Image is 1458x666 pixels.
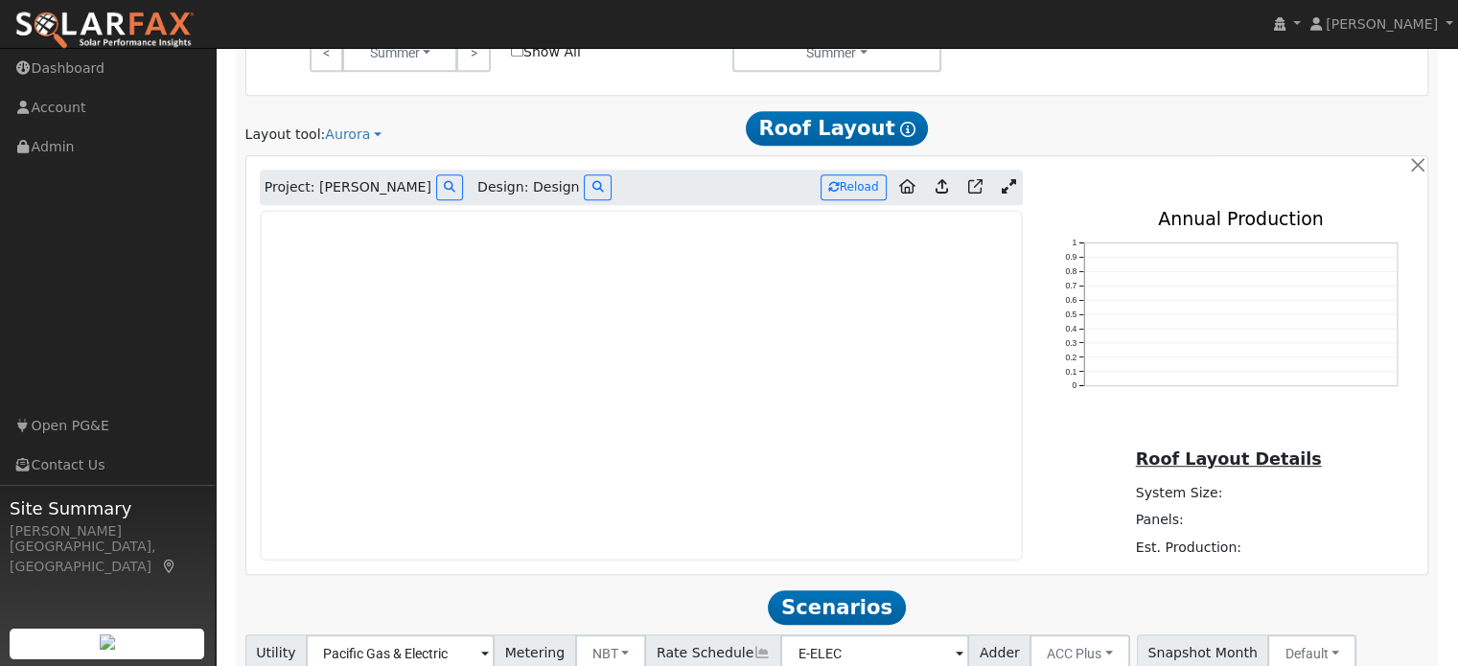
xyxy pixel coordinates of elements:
img: retrieve [100,634,115,650]
span: Scenarios [768,590,905,625]
text: 0.8 [1065,266,1076,276]
span: Site Summary [10,495,205,521]
a: Upload consumption to Aurora project [928,172,956,203]
button: Reload [821,174,887,200]
i: Show Help [900,122,915,137]
span: Roof Layout [746,111,929,146]
img: SolarFax [14,11,195,51]
text: 0.2 [1065,353,1076,362]
a: Open in Aurora [960,172,990,203]
text: Annual Production [1158,208,1324,229]
div: [PERSON_NAME] [10,521,205,541]
text: 0.1 [1065,367,1076,377]
td: System Size: [1132,480,1314,507]
input: Show All [511,44,523,57]
button: Summer [732,34,942,72]
text: 0 [1072,381,1076,391]
button: Summer [342,34,457,72]
span: Layout tool: [245,126,326,142]
a: Aurora [325,125,382,145]
text: 0.7 [1065,281,1076,290]
span: [PERSON_NAME] [1326,16,1438,32]
text: 0.9 [1065,252,1076,262]
label: Show All [511,42,581,62]
text: 0.3 [1065,338,1076,348]
a: Map [161,559,178,574]
text: 0.4 [1065,324,1076,333]
a: < [310,34,343,72]
div: [GEOGRAPHIC_DATA], [GEOGRAPHIC_DATA] [10,537,205,577]
a: > [456,34,490,72]
u: Roof Layout Details [1136,449,1322,469]
span: Design: Design [477,177,579,197]
a: Aurora to Home [891,172,923,203]
span: Project: [PERSON_NAME] [265,177,431,197]
td: Panels: [1132,507,1314,534]
td: Est. Production: [1132,534,1314,561]
text: 0.6 [1065,295,1076,305]
a: Expand Aurora window [995,173,1023,202]
text: 1 [1072,238,1076,247]
text: 0.5 [1065,310,1076,319]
